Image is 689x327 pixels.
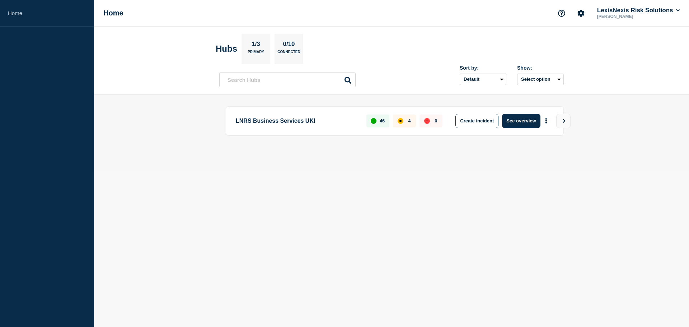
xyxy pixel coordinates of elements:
[380,118,385,123] p: 46
[554,6,569,21] button: Support
[103,9,123,17] h1: Home
[517,74,564,85] button: Select option
[435,118,437,123] p: 0
[249,41,263,50] p: 1/3
[408,118,411,123] p: 4
[280,41,297,50] p: 0/10
[219,73,356,87] input: Search Hubs
[517,65,564,71] div: Show:
[248,50,264,57] p: Primary
[277,50,300,57] p: Connected
[460,65,506,71] div: Sort by:
[236,114,358,128] p: LNRS Business Services UKI
[371,118,376,124] div: up
[542,114,551,127] button: More actions
[502,114,540,128] button: See overview
[573,6,589,21] button: Account settings
[216,44,237,54] h2: Hubs
[455,114,498,128] button: Create incident
[596,14,670,19] p: [PERSON_NAME]
[398,118,403,124] div: affected
[424,118,430,124] div: down
[596,7,681,14] button: LexisNexis Risk Solutions
[460,74,506,85] select: Sort by
[556,114,571,128] button: View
